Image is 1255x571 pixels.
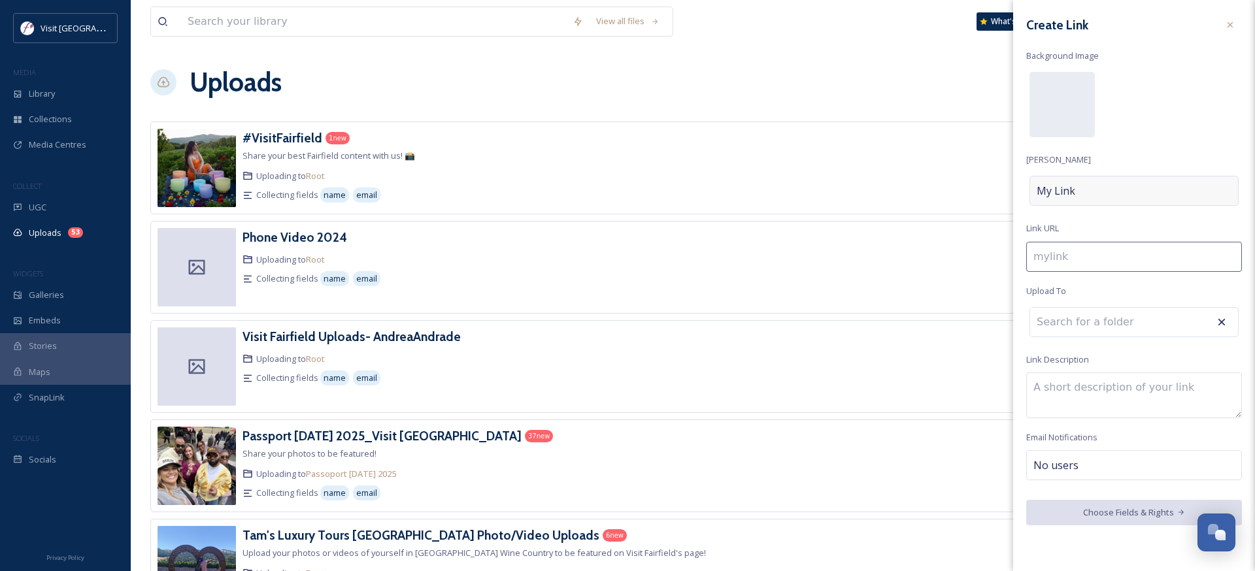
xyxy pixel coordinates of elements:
[29,88,55,100] span: Library
[243,150,415,161] span: Share your best Fairfield content with us! 📸
[1026,242,1242,272] input: mylink
[324,372,346,384] span: name
[243,448,376,459] span: Share your photos to be featured!
[1033,457,1079,473] span: No users
[29,340,57,352] span: Stories
[306,353,325,365] a: Root
[306,468,396,480] a: Passoport [DATE] 2025
[256,189,318,201] span: Collecting fields
[29,201,46,214] span: UGC
[324,487,346,499] span: name
[243,527,599,543] h3: Tam's Luxury Tours [GEOGRAPHIC_DATA] Photo/Video Uploads
[256,372,318,384] span: Collecting fields
[356,189,377,201] span: email
[46,553,84,562] span: Privacy Policy
[243,526,599,545] a: Tam's Luxury Tours [GEOGRAPHIC_DATA] Photo/Video Uploads
[256,468,396,480] span: Uploading to
[356,372,377,384] span: email
[29,453,56,466] span: Socials
[13,269,43,278] span: WIDGETS
[29,227,61,239] span: Uploads
[324,272,346,285] span: name
[243,547,706,559] span: Upload your photos or videos of yourself in [GEOGRAPHIC_DATA] Wine Country to be featured on Visi...
[256,170,325,182] span: Uploading to
[243,327,461,346] a: Visit Fairfield Uploads- AndreaAndrade
[356,272,377,285] span: email
[243,130,322,146] h3: #VisitFairfield
[1026,500,1242,525] button: Choose Fields & Rights
[21,22,34,35] img: visitfairfieldca_logo.jpeg
[181,7,566,36] input: Search your library
[158,129,236,207] img: 43e695d2-7906-475c-8dff-720fc4e8a6e3.jpg
[256,253,325,266] span: Uploading to
[1026,431,1097,444] span: Email Notifications
[603,529,627,542] div: 6 new
[356,487,377,499] span: email
[41,22,142,34] span: Visit [GEOGRAPHIC_DATA]
[977,12,1042,31] a: What's New
[306,170,325,182] a: Root
[1026,353,1089,366] span: Link Description
[525,430,553,442] div: 37 new
[1026,154,1091,166] span: [PERSON_NAME]
[1197,514,1235,551] button: Open Chat
[243,427,522,446] a: Passport [DATE] 2025_Visit [GEOGRAPHIC_DATA]
[1026,222,1059,235] span: Link URL
[29,366,50,378] span: Maps
[243,228,347,247] a: Phone Video 2024
[326,132,350,144] div: 1 new
[243,428,522,444] h3: Passport [DATE] 2025_Visit [GEOGRAPHIC_DATA]
[256,272,318,285] span: Collecting fields
[13,67,36,77] span: MEDIA
[306,253,325,265] a: Root
[29,113,72,125] span: Collections
[13,433,39,443] span: SOCIALS
[29,139,86,151] span: Media Centres
[1026,16,1088,35] h3: Create Link
[256,487,318,499] span: Collecting fields
[243,229,347,245] h3: Phone Video 2024
[29,289,64,301] span: Galleries
[1026,50,1099,62] span: Background Image
[324,189,346,201] span: name
[190,63,282,102] a: Uploads
[158,427,236,505] img: 92e4b928-6585-47d4-997f-f4c9aff99c54.jpg
[29,314,61,327] span: Embeds
[590,8,666,34] a: View all files
[256,353,325,365] span: Uploading to
[13,181,41,191] span: COLLECT
[68,227,83,238] div: 53
[29,391,65,404] span: SnapLink
[1026,285,1066,297] span: Upload To
[243,329,461,344] h3: Visit Fairfield Uploads- AndreaAndrade
[1030,308,1174,336] input: Search for a folder
[1037,183,1075,199] span: My Link
[243,129,322,148] a: #VisitFairfield
[46,549,84,564] a: Privacy Policy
